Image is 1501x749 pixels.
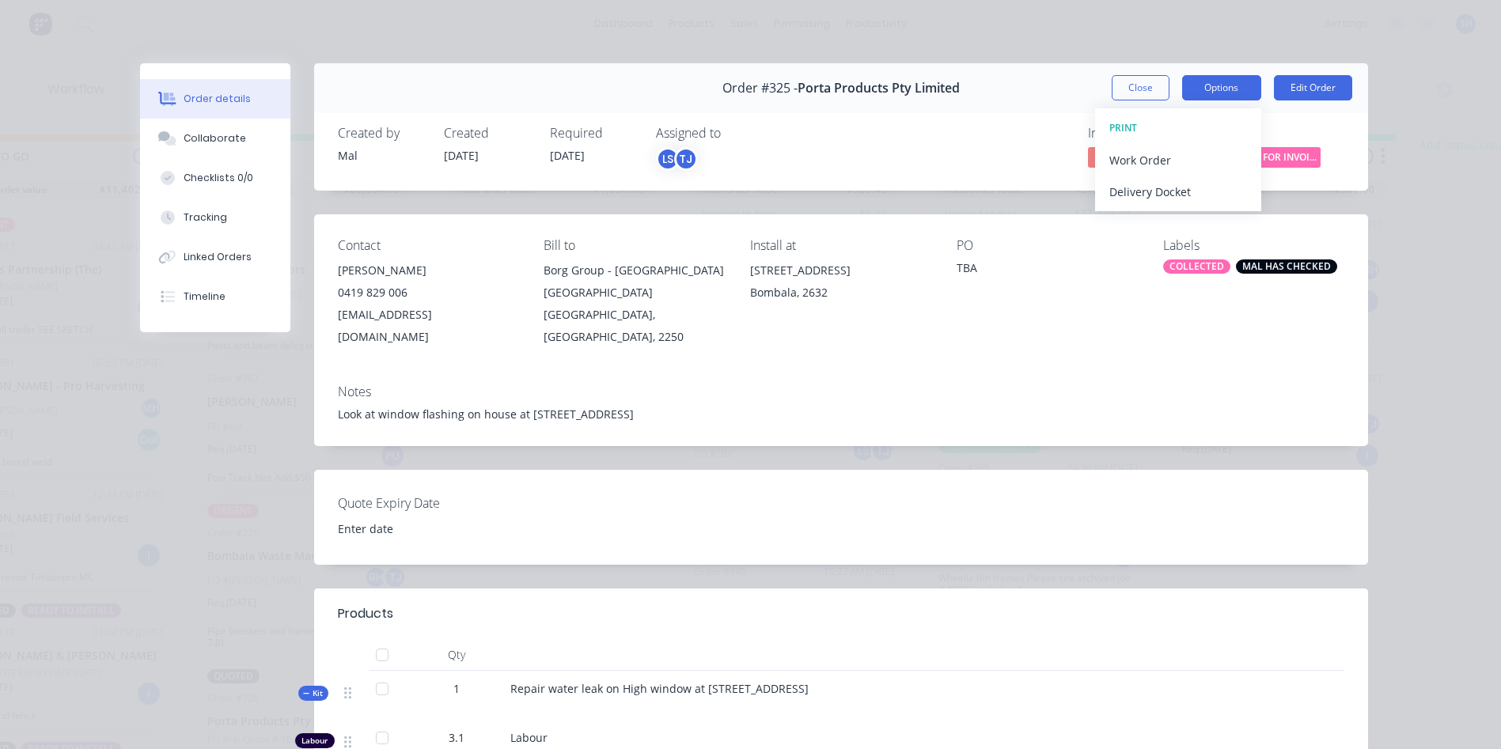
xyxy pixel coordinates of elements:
div: Order details [184,92,251,106]
div: [PERSON_NAME]0419 829 006[EMAIL_ADDRESS][DOMAIN_NAME] [338,259,519,348]
div: Delivery Docket [1109,180,1247,203]
div: TJ [674,147,698,171]
span: [DATE] [444,148,479,163]
div: Created by [338,126,425,141]
div: Labour [295,733,335,748]
button: Linked Orders [140,237,290,277]
div: Created [444,126,531,141]
div: 0419 829 006 [338,282,519,304]
div: TBA [957,259,1138,282]
div: COLLECTED [1163,259,1230,274]
input: Enter date [327,516,524,540]
button: Edit Order [1274,75,1352,100]
div: [EMAIL_ADDRESS][DOMAIN_NAME] [338,304,519,348]
button: Close [1112,75,1169,100]
button: Timeline [140,277,290,316]
button: Checklists 0/0 [140,158,290,198]
div: Status [1226,126,1344,141]
div: Bombala, 2632 [750,282,931,304]
button: Tracking [140,198,290,237]
div: Labels [1163,238,1344,253]
button: LSTJ [656,147,698,171]
div: Products [338,604,393,623]
div: PO [957,238,1138,253]
div: Required [550,126,637,141]
div: [STREET_ADDRESS]Bombala, 2632 [750,259,931,310]
div: Kit [298,686,328,701]
div: PRINT [1109,118,1247,138]
div: Borg Group - [GEOGRAPHIC_DATA] [GEOGRAPHIC_DATA][GEOGRAPHIC_DATA], [GEOGRAPHIC_DATA], 2250 [544,259,725,348]
button: Delivery Docket [1095,176,1261,207]
button: Collaborate [140,119,290,158]
div: Tracking [184,210,227,225]
span: 1 [453,680,460,697]
span: Labour [510,730,548,745]
span: Kit [303,687,324,699]
span: READY FOR INVOI... [1226,147,1321,167]
div: MAL HAS CHECKED [1236,259,1337,274]
div: Work Order [1109,149,1247,172]
div: Bill to [544,238,725,253]
div: Install at [750,238,931,253]
div: Timeline [184,289,226,304]
div: Checklists 0/0 [184,171,253,185]
div: Assigned to [656,126,814,141]
div: Notes [338,384,1344,399]
span: Order #325 - [722,81,798,96]
div: Mal [338,147,425,164]
div: [PERSON_NAME] [338,259,519,282]
button: Options [1182,75,1261,100]
div: LS [656,147,680,171]
div: Invoiced [1088,126,1207,141]
div: [GEOGRAPHIC_DATA], [GEOGRAPHIC_DATA], 2250 [544,304,725,348]
div: Collaborate [184,131,246,146]
button: PRINT [1095,112,1261,144]
div: [STREET_ADDRESS] [750,259,931,282]
button: Order details [140,79,290,119]
button: READY FOR INVOI... [1226,147,1321,171]
div: Look at window flashing on house at [STREET_ADDRESS] [338,406,1344,422]
span: Porta Products Pty Limited [798,81,960,96]
label: Quote Expiry Date [338,494,536,513]
div: Qty [409,639,504,671]
button: Work Order [1095,144,1261,176]
span: Repair water leak on High window at [STREET_ADDRESS] [510,681,809,696]
div: Linked Orders [184,250,252,264]
span: No [1088,147,1183,167]
span: 3.1 [449,729,464,746]
div: Contact [338,238,519,253]
span: [DATE] [550,148,585,163]
div: Borg Group - [GEOGRAPHIC_DATA] [GEOGRAPHIC_DATA] [544,259,725,304]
